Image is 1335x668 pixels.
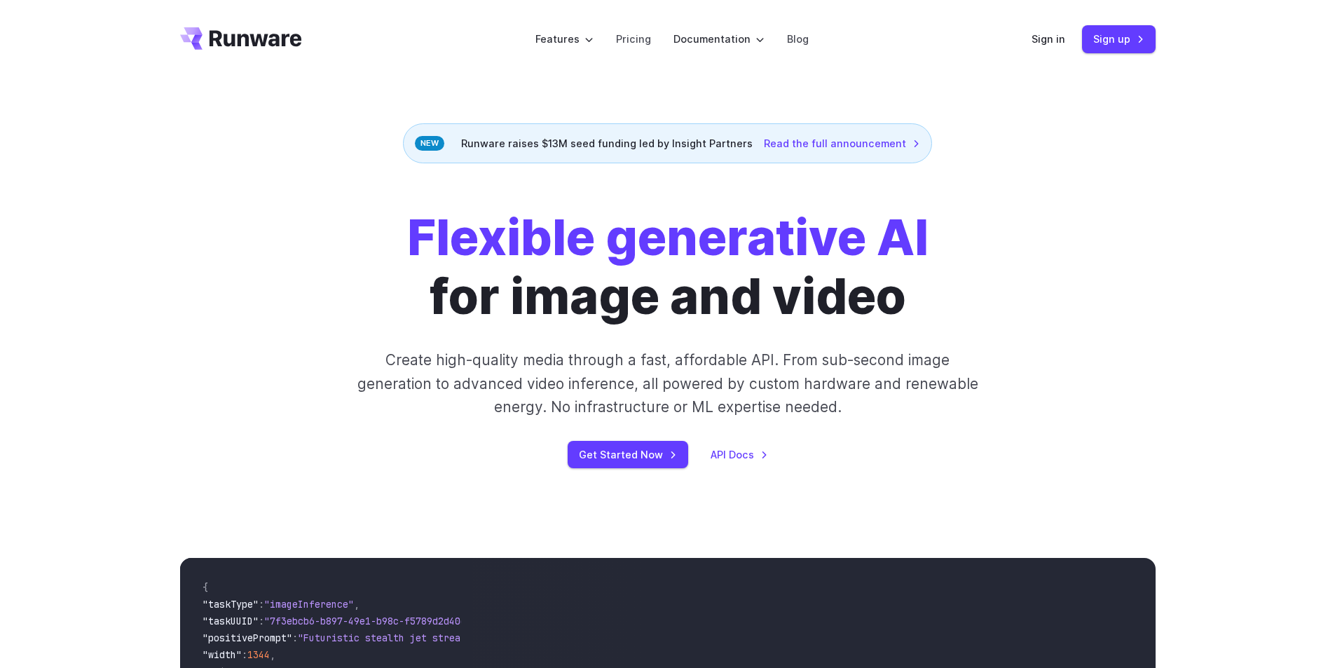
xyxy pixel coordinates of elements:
span: "imageInference" [264,598,354,611]
label: Features [535,31,594,47]
a: Get Started Now [568,441,688,468]
span: , [270,648,275,661]
a: Read the full announcement [764,135,920,151]
div: Runware raises $13M seed funding led by Insight Partners [403,123,932,163]
strong: Flexible generative AI [407,207,929,267]
span: : [242,648,247,661]
span: : [292,632,298,644]
a: Blog [787,31,809,47]
a: Sign in [1032,31,1065,47]
a: Go to / [180,27,302,50]
a: API Docs [711,447,768,463]
a: Sign up [1082,25,1156,53]
span: : [259,598,264,611]
span: "Futuristic stealth jet streaking through a neon-lit cityscape with glowing purple exhaust" [298,632,808,644]
a: Pricing [616,31,651,47]
span: "7f3ebcb6-b897-49e1-b98c-f5789d2d40d7" [264,615,477,627]
p: Create high-quality media through a fast, affordable API. From sub-second image generation to adv... [355,348,980,418]
h1: for image and video [407,208,929,326]
label: Documentation [673,31,765,47]
span: "taskUUID" [203,615,259,627]
span: "width" [203,648,242,661]
span: "positivePrompt" [203,632,292,644]
span: 1344 [247,648,270,661]
span: { [203,581,208,594]
span: "taskType" [203,598,259,611]
span: , [354,598,360,611]
span: : [259,615,264,627]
